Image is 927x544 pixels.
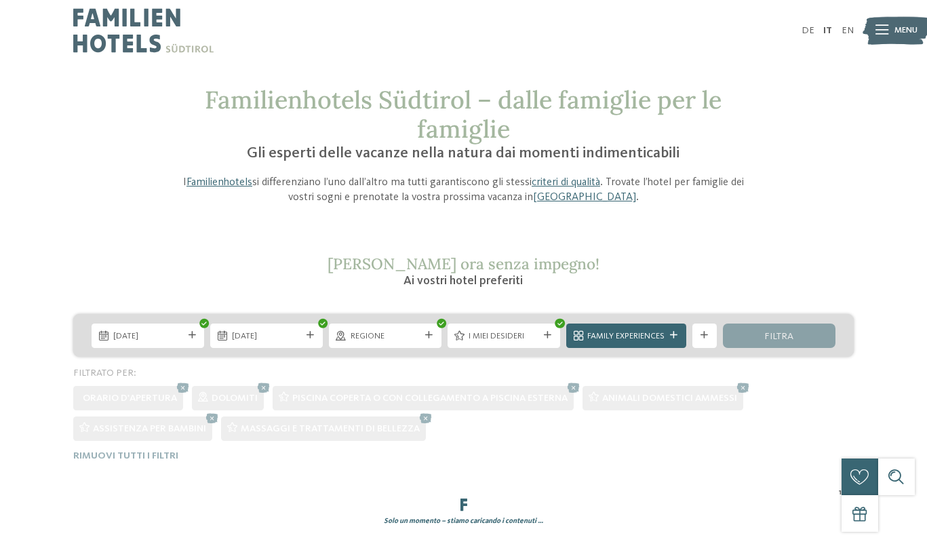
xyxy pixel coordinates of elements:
a: [GEOGRAPHIC_DATA] [533,192,636,203]
div: Solo un momento – stiamo caricando i contenuti … [64,516,863,526]
a: Familienhotels [186,177,252,188]
span: Ai vostri hotel preferiti [403,275,523,287]
span: Regione [351,330,420,343]
span: Gli esperti delle vacanze nella natura dai momenti indimenticabili [247,146,679,161]
span: Menu [894,24,918,37]
p: I si differenziano l’uno dall’altro ma tutti garantiscono gli stessi . Trovate l’hotel per famigl... [174,175,754,206]
span: [PERSON_NAME] ora senza impegno! [328,254,599,273]
a: criteri di qualità [532,177,600,188]
a: EN [842,26,854,35]
span: I miei desideri [469,330,538,343]
span: [DATE] [232,330,302,343]
span: [DATE] [113,330,183,343]
span: Family Experiences [587,330,665,343]
a: DE [802,26,814,35]
span: 1 [839,486,842,499]
a: IT [823,26,832,35]
span: Familienhotels Südtirol – dalle famiglie per le famiglie [205,84,722,144]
